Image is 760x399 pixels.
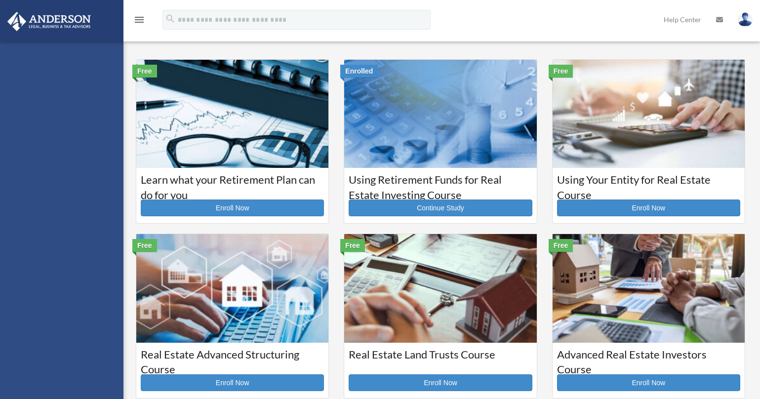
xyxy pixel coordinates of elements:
h3: Using Retirement Funds for Real Estate Investing Course [349,172,532,197]
a: Enroll Now [349,374,532,391]
h3: Real Estate Land Trusts Course [349,347,532,372]
h3: Learn what your Retirement Plan can do for you [141,172,324,197]
div: Enrolled [340,65,378,78]
h3: Real Estate Advanced Structuring Course [141,347,324,372]
div: Free [132,239,157,252]
div: Free [549,65,573,78]
a: Enroll Now [557,374,740,391]
div: Free [340,239,365,252]
a: Enroll Now [141,374,324,391]
h3: Advanced Real Estate Investors Course [557,347,740,372]
a: Enroll Now [557,199,740,216]
div: Free [132,65,157,78]
h3: Using Your Entity for Real Estate Course [557,172,740,197]
img: User Pic [738,12,753,27]
i: menu [133,14,145,26]
img: Anderson Advisors Platinum Portal [4,12,94,31]
a: menu [133,17,145,26]
i: search [165,13,176,24]
a: Enroll Now [141,199,324,216]
a: Continue Study [349,199,532,216]
div: Free [549,239,573,252]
